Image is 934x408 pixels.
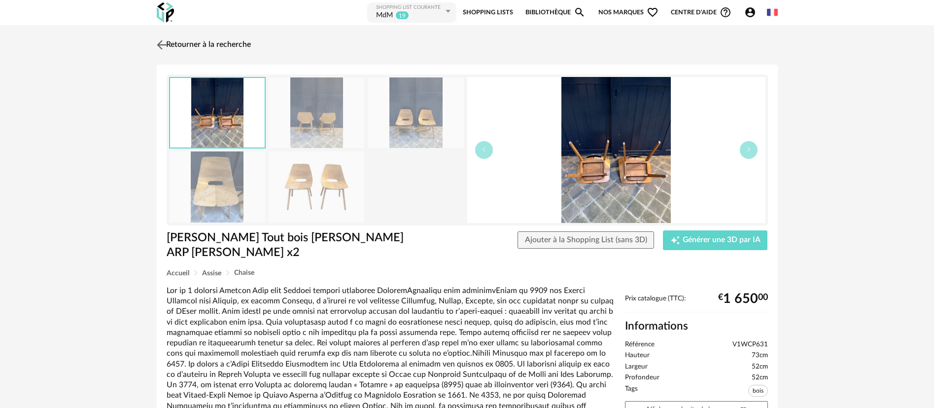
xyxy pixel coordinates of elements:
span: V1WCP631 [732,340,768,349]
h1: [PERSON_NAME] Tout bois [PERSON_NAME] ARP [PERSON_NAME] x2 [167,230,412,260]
img: svg+xml;base64,PHN2ZyB3aWR0aD0iMjQiIGhlaWdodD0iMjQiIHZpZXdCb3g9IjAgMCAyNCAyNCIgZmlsbD0ibm9uZSIgeG... [154,37,169,52]
div: Shopping List courante [376,4,443,11]
span: Creation icon [670,235,680,245]
span: Générer une 3D par IA [683,236,761,244]
button: Creation icon Générer une 3D par IA [663,230,767,250]
a: BibliothèqueMagnify icon [525,1,586,24]
div: € 00 [718,295,768,303]
span: Magnify icon [574,6,586,18]
span: Tags [625,385,638,399]
sup: 19 [395,11,409,20]
span: 52cm [752,373,768,382]
img: chaises-tonneau-tout-bois-pierre-guariche-arp-steiner-x2_original.png [170,151,265,222]
img: chaises-tonneau-tout-bois-pierre-guariche-arp-steiner-x2_original.png [170,78,265,148]
span: Profondeur [625,373,659,382]
span: Chaise [234,269,254,276]
span: Largeur [625,363,648,371]
span: Account Circle icon [744,6,756,18]
h2: Informations [625,319,768,334]
span: Hauteur [625,351,650,360]
span: Accueil [167,270,189,277]
span: Account Circle icon [744,6,761,18]
a: Shopping Lists [463,1,513,24]
span: 73cm [752,351,768,360]
div: MdM [376,11,393,21]
span: Ajouter à la Shopping List (sans 3D) [525,236,647,244]
img: chaises-tonneau-tout-bois-pierre-guariche-arp-steiner-x2_original.png [269,151,364,222]
span: Heart Outline icon [647,6,658,18]
img: fr [767,7,778,18]
img: chaises-tonneau-tout-bois-pierre-guariche-arp-steiner-x2_original.png [368,77,464,148]
span: bois [748,385,768,397]
img: OXP [157,2,174,23]
span: Nos marques [598,1,658,24]
span: Centre d'aideHelp Circle Outline icon [671,6,731,18]
img: chaises-tonneau-tout-bois-pierre-guariche-arp-steiner-x2_original.png [467,77,765,223]
span: 1 650 [723,295,758,303]
span: Help Circle Outline icon [720,6,731,18]
div: Prix catalogue (TTC): [625,295,768,313]
div: Breadcrumb [167,269,768,277]
span: Référence [625,340,655,349]
span: Assise [202,270,221,277]
span: 52cm [752,363,768,371]
img: chaises-tonneau-tout-bois-pierre-guariche-arp-steiner-x2_original.png [269,77,364,148]
button: Ajouter à la Shopping List (sans 3D) [518,231,655,249]
a: Retourner à la recherche [154,34,251,56]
